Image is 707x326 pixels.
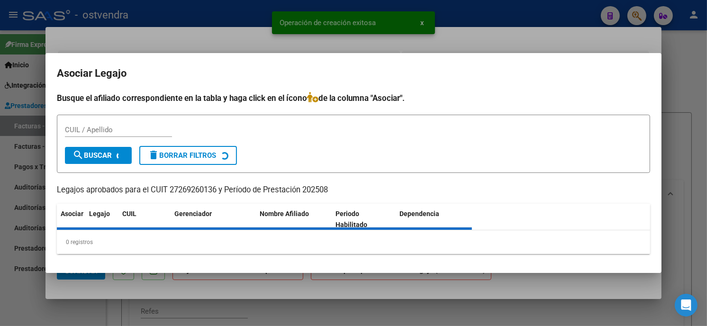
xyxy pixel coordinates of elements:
span: Nombre Afiliado [260,210,309,217]
h4: Busque el afiliado correspondiente en la tabla y haga click en el ícono de la columna "Asociar". [57,92,650,104]
span: Asociar [61,210,83,217]
h2: Asociar Legajo [57,64,650,82]
button: Borrar Filtros [139,146,237,165]
span: CUIL [122,210,136,217]
span: Gerenciador [174,210,212,217]
datatable-header-cell: Periodo Habilitado [332,204,396,235]
datatable-header-cell: CUIL [118,204,171,235]
span: Borrar Filtros [148,151,216,160]
mat-icon: search [73,149,84,161]
div: 0 registros [57,230,650,254]
span: Buscar [73,151,112,160]
datatable-header-cell: Gerenciador [171,204,256,235]
datatable-header-cell: Asociar [57,204,85,235]
datatable-header-cell: Legajo [85,204,118,235]
datatable-header-cell: Nombre Afiliado [256,204,332,235]
p: Legajos aprobados para el CUIT 27269260136 y Período de Prestación 202508 [57,184,650,196]
span: Dependencia [400,210,440,217]
span: Periodo Habilitado [336,210,368,228]
span: Legajo [89,210,110,217]
mat-icon: delete [148,149,159,161]
datatable-header-cell: Dependencia [396,204,472,235]
button: Buscar [65,147,132,164]
div: Open Intercom Messenger [675,294,698,317]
